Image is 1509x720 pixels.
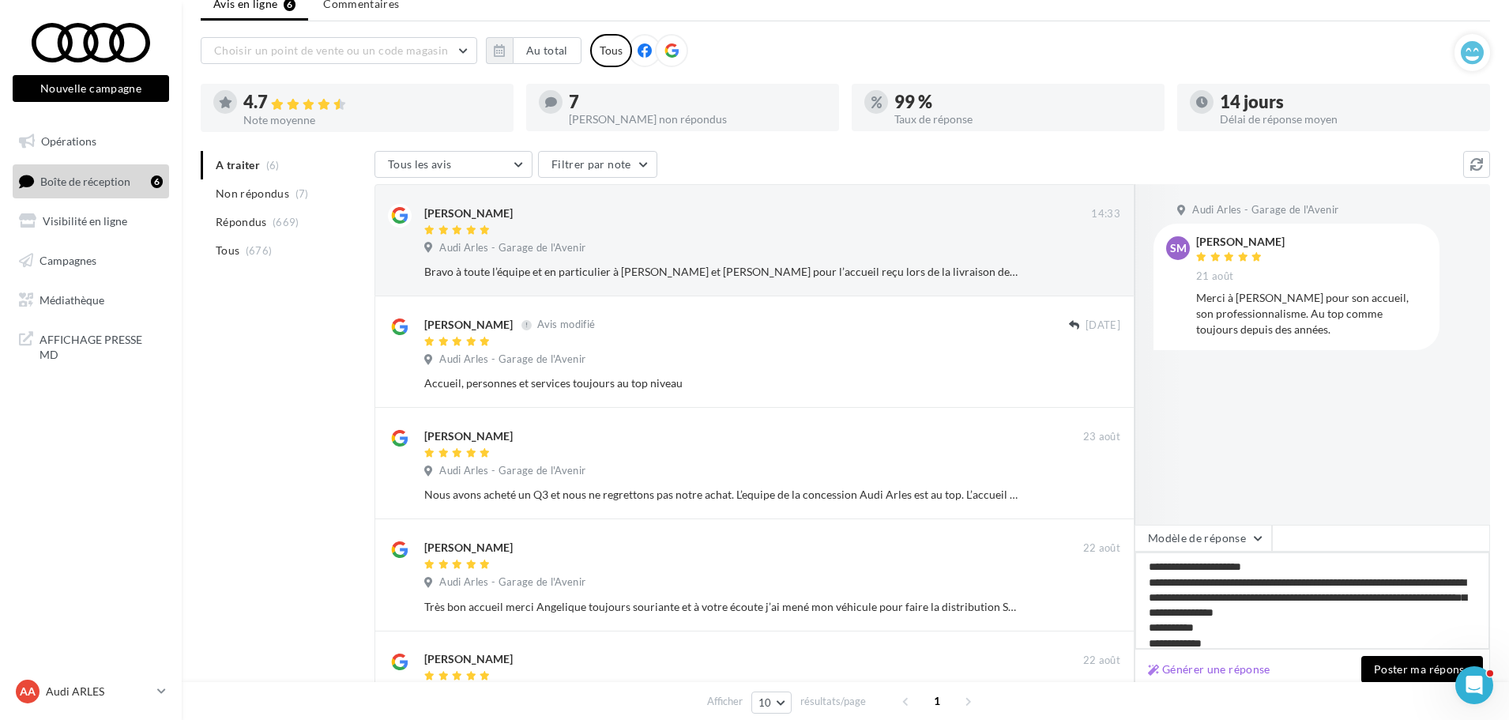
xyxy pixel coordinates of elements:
[538,151,657,178] button: Filtrer par note
[9,244,172,277] a: Campagnes
[486,37,581,64] button: Au total
[1361,656,1483,683] button: Poster ma réponse
[1196,290,1427,337] div: Merci à [PERSON_NAME] pour son accueil, son professionnalisme. Au top comme toujours depuis des a...
[1083,654,1120,668] span: 22 août
[214,43,448,57] span: Choisir un point de vente ou un code magasin
[243,93,501,111] div: 4.7
[9,322,172,369] a: AFFICHAGE PRESSE MD
[216,214,267,230] span: Répondus
[40,254,96,267] span: Campagnes
[13,677,169,707] a: AA Audi ARLES
[424,205,513,221] div: [PERSON_NAME]
[295,187,309,200] span: (7)
[40,292,104,306] span: Médiathèque
[46,684,151,699] p: Audi ARLES
[569,93,826,111] div: 7
[439,575,585,590] span: Audi Arles - Garage de l'Avenir
[424,317,513,333] div: [PERSON_NAME]
[424,264,1018,280] div: Bravo à toute l’équipe et en particulier à [PERSON_NAME] et [PERSON_NAME] pour l’accueil reçu lor...
[751,692,792,714] button: 10
[894,93,1152,111] div: 99 %
[20,684,36,699] span: AA
[151,175,163,188] div: 6
[40,174,130,187] span: Boîte de réception
[537,319,595,331] span: Avis modifié
[1220,93,1477,111] div: 14 jours
[424,540,513,556] div: [PERSON_NAME]
[9,164,172,198] a: Boîte de réception6
[9,284,172,317] a: Médiathèque
[1196,236,1285,247] div: [PERSON_NAME]
[9,205,172,238] a: Visibilité en ligne
[1196,270,1233,284] span: 21 août
[1086,319,1120,333] span: [DATE]
[43,214,127,228] span: Visibilité en ligne
[439,241,585,255] span: Audi Arles - Garage de l'Avenir
[439,352,585,367] span: Audi Arles - Garage de l'Avenir
[424,428,513,444] div: [PERSON_NAME]
[273,216,299,228] span: (669)
[388,157,452,171] span: Tous les avis
[590,34,632,67] div: Tous
[424,651,513,667] div: [PERSON_NAME]
[894,114,1152,125] div: Taux de réponse
[374,151,532,178] button: Tous les avis
[1091,207,1120,221] span: 14:33
[9,125,172,158] a: Opérations
[569,114,826,125] div: [PERSON_NAME] non répondus
[1170,240,1187,256] span: SM
[216,243,239,258] span: Tous
[424,487,1018,503] div: Nous avons acheté un Q3 et nous ne regrettons pas notre achat. L’equipe de la concession Audi Arl...
[1083,430,1120,444] span: 23 août
[1192,203,1338,217] span: Audi Arles - Garage de l'Avenir
[424,599,1018,615] div: Très bon accueil merci Angelique toujours souriante et à votre écoute j’ai mené mon véhicule pour...
[40,329,163,363] span: AFFICHAGE PRESSE MD
[513,37,581,64] button: Au total
[1455,666,1493,704] iframe: Intercom live chat
[216,186,289,202] span: Non répondus
[246,244,273,257] span: (676)
[41,134,96,148] span: Opérations
[924,688,950,714] span: 1
[1135,525,1272,552] button: Modèle de réponse
[758,696,772,709] span: 10
[707,694,743,709] span: Afficher
[1083,541,1120,556] span: 22 août
[1142,660,1277,679] button: Générer une réponse
[439,464,585,478] span: Audi Arles - Garage de l'Avenir
[424,375,1018,391] div: Accueil, personnes et services toujours au top niveau
[243,115,501,126] div: Note moyenne
[800,694,866,709] span: résultats/page
[1220,114,1477,125] div: Délai de réponse moyen
[13,75,169,102] button: Nouvelle campagne
[201,37,477,64] button: Choisir un point de vente ou un code magasin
